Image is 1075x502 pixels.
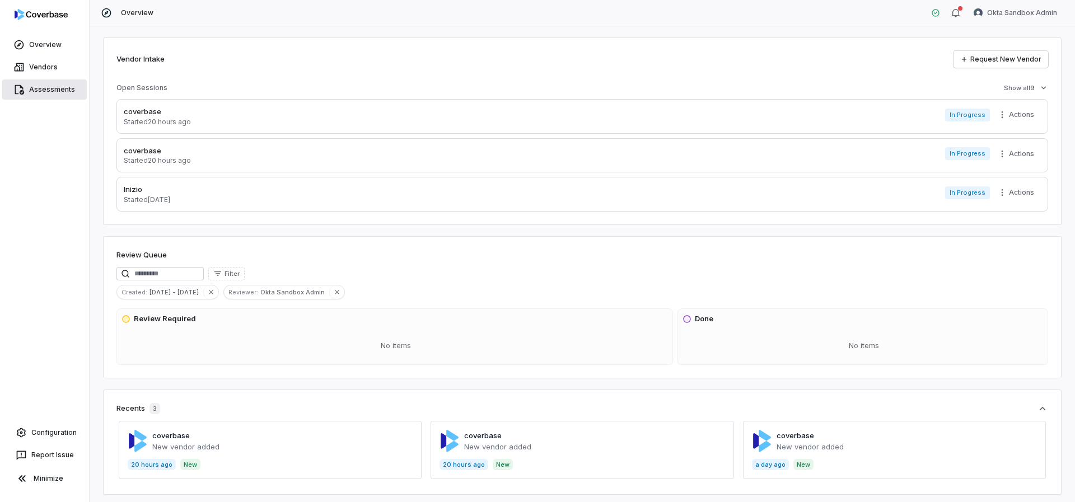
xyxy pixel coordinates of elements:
[121,331,670,360] div: No items
[4,423,85,443] a: Configuration
[224,287,260,297] span: Reviewer :
[4,467,85,490] button: Minimize
[149,403,160,414] span: 3
[116,177,1048,212] a: InizioStarted[DATE]In ProgressMore actions
[124,106,191,118] p: coverbase
[994,106,1041,123] button: More actions
[121,8,153,17] span: Overview
[116,138,1048,173] a: coverbaseStarted20 hours agoIn ProgressMore actions
[683,331,1045,360] div: No items
[974,8,983,17] img: Okta Sandbox Admin avatar
[124,184,170,195] p: Inizio
[260,287,329,297] span: Okta Sandbox Admin
[116,83,167,92] h3: Open Sessions
[464,431,502,440] a: coverbase
[225,270,240,278] span: Filter
[116,403,160,414] div: Recents
[2,79,87,100] a: Assessments
[124,146,191,157] p: coverbase
[945,109,990,121] span: In Progress
[994,184,1041,201] button: More actions
[2,57,87,77] a: Vendors
[117,287,149,297] span: Created :
[2,35,87,55] a: Overview
[4,445,85,465] button: Report Issue
[695,313,713,325] h3: Done
[967,4,1064,21] button: Okta Sandbox Admin avatarOkta Sandbox Admin
[152,431,190,440] a: coverbase
[116,250,167,261] h1: Review Queue
[124,156,191,165] p: Started 20 hours ago
[954,51,1048,68] a: Request New Vendor
[116,403,1048,414] button: Recents3
[116,54,165,65] h2: Vendor Intake
[987,8,1057,17] span: Okta Sandbox Admin
[134,313,196,325] h3: Review Required
[208,267,245,280] button: Filter
[15,9,68,20] img: logo-D7KZi-bG.svg
[124,118,191,126] p: Started 20 hours ago
[945,147,990,160] span: In Progress
[149,287,203,297] span: [DATE] - [DATE]
[116,99,1048,134] a: coverbaseStarted20 hours agoIn ProgressMore actions
[777,431,814,440] a: coverbase
[994,146,1041,162] button: More actions
[1001,78,1051,98] button: Show all9
[945,186,990,199] span: In Progress
[124,195,170,204] p: Started [DATE]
